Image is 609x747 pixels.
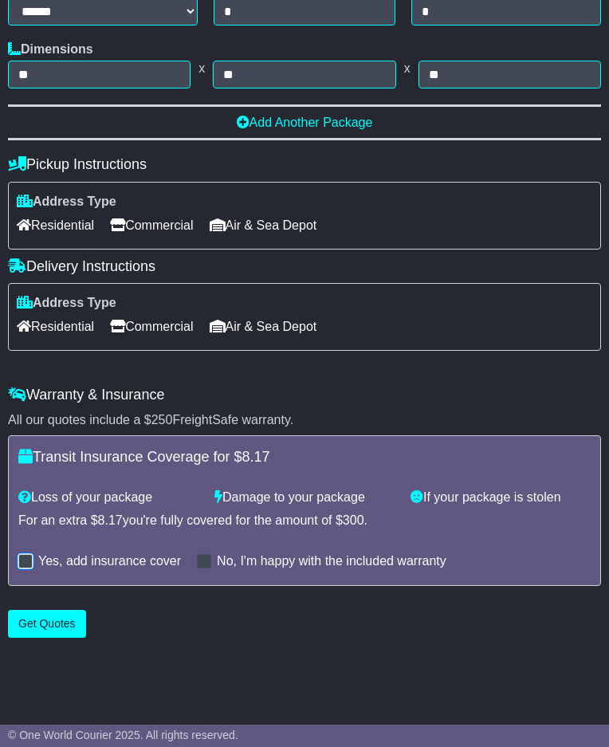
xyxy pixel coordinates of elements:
span: 8.17 [98,513,123,527]
label: No, I'm happy with the included warranty [217,553,446,568]
span: Residential [17,314,94,339]
div: Loss of your package [10,489,206,505]
label: Address Type [17,194,116,209]
h4: Warranty & Insurance [8,387,601,403]
div: For an extra $ you're fully covered for the amount of $ . [18,513,591,528]
a: Add Another Package [237,116,373,129]
span: 250 [151,413,173,427]
label: Address Type [17,295,116,310]
span: © One World Courier 2025. All rights reserved. [8,729,238,741]
label: Yes, add insurance cover [38,553,181,568]
span: Commercial [110,213,193,238]
h4: Pickup Instructions [8,156,601,173]
h4: Transit Insurance Coverage for $ [18,449,591,466]
span: x [396,61,418,76]
div: All our quotes include a $ FreightSafe warranty. [8,412,601,427]
div: Damage to your package [206,489,403,505]
span: Air & Sea Depot [210,213,317,238]
span: Air & Sea Depot [210,314,317,339]
button: Get Quotes [8,610,86,638]
span: Residential [17,213,94,238]
div: If your package is stolen [403,489,599,505]
span: x [191,61,213,76]
span: Commercial [110,314,193,339]
h4: Delivery Instructions [8,258,601,275]
span: 8.17 [242,449,269,465]
span: 300 [343,513,364,527]
label: Dimensions [8,41,93,57]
